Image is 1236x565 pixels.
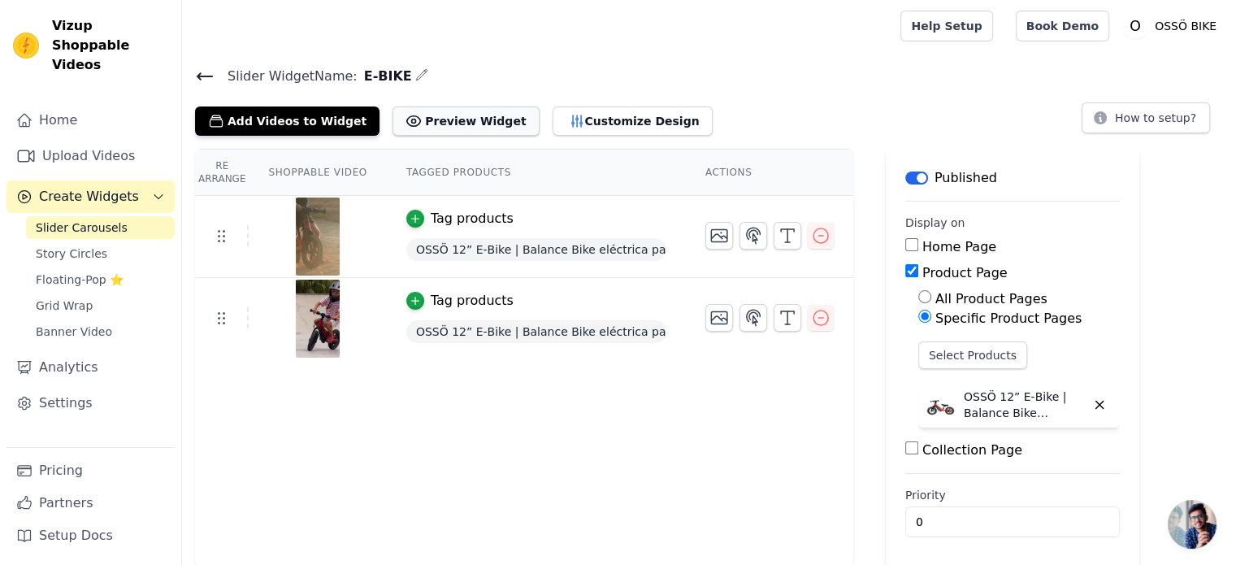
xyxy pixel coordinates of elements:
a: Slider Carousels [26,216,175,239]
th: Actions [686,150,853,196]
button: Add Videos to Widget [195,106,379,136]
span: Create Widgets [39,187,139,206]
th: Tagged Products [387,150,686,196]
a: Grid Wrap [26,294,175,317]
span: Story Circles [36,246,107,262]
p: Published [935,168,997,188]
label: Home Page [922,239,996,254]
button: Select Products [918,341,1027,369]
span: OSSÖ 12” E‑Bike | Balance Bike eléctrica para niños de 3 a 5 años [406,320,666,343]
div: Chat abierto [1168,500,1216,549]
button: Create Widgets [7,180,175,213]
th: Shoppable Video [249,150,386,196]
button: Change Thumbnail [705,304,733,332]
span: Banner Video [36,324,112,340]
button: Preview Widget [392,106,539,136]
span: Vizup Shoppable Videos [52,16,168,75]
a: Setup Docs [7,519,175,552]
label: Priority [905,487,1120,503]
img: OSSÖ 12” E‑Bike | Balance Bike eléctrica para niños de 3 a 5 años [925,389,957,421]
div: Edit Name [415,65,428,87]
button: Delete widget [1086,391,1113,419]
button: Change Thumbnail [705,222,733,250]
span: Slider Widget Name: [215,67,358,86]
legend: Display on [905,215,965,231]
img: Vizup [13,33,39,59]
label: All Product Pages [935,291,1047,306]
button: Tag products [406,291,514,311]
a: How to setup? [1082,114,1210,129]
button: O OSSÖ BIKE [1122,11,1223,41]
a: Story Circles [26,242,175,265]
label: Specific Product Pages [935,311,1082,326]
a: Analytics [7,351,175,384]
span: E-BIKE [358,67,412,86]
span: Slider Carousels [36,219,128,236]
button: How to setup? [1082,102,1210,133]
button: Customize Design [553,106,713,136]
label: Collection Page [922,442,1022,458]
a: Upload Videos [7,140,175,172]
button: Tag products [406,209,514,228]
a: Home [7,104,175,137]
a: Banner Video [26,320,175,343]
a: Help Setup [900,11,992,41]
p: OSSÖ BIKE [1148,11,1223,41]
img: vizup-images-77ca.png [295,280,340,358]
a: Floating-Pop ⭐ [26,268,175,291]
img: vizup-images-84d8.png [295,198,340,276]
a: Settings [7,387,175,419]
a: Book Demo [1016,11,1109,41]
p: OSSÖ 12” E‑Bike | Balance Bike eléctrica para niños de 3 a 5 años [964,389,1086,421]
span: OSSÖ 12” E‑Bike | Balance Bike eléctrica para niños de 3 a 5 años [406,238,666,261]
th: Re Arrange [195,150,249,196]
a: Pricing [7,454,175,487]
span: Grid Wrap [36,298,93,314]
a: Partners [7,487,175,519]
span: Floating-Pop ⭐ [36,272,124,288]
text: O [1130,18,1141,34]
div: Tag products [431,209,514,228]
label: Product Page [922,265,1008,280]
div: Tag products [431,291,514,311]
